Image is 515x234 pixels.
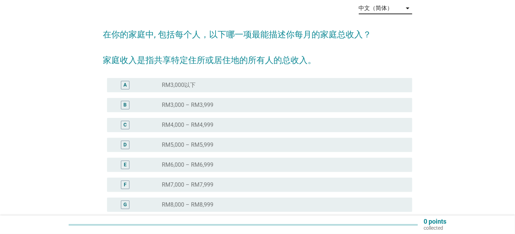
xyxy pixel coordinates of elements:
label: RM6,000 – RM6,999 [162,161,213,168]
label: RM3,000以下 [162,82,196,89]
label: RM5,000 – RM5,999 [162,141,213,149]
div: A [123,82,127,89]
div: D [123,141,127,149]
label: RM8,000 – RM8,999 [162,201,213,208]
label: RM3,000 – RM3,999 [162,102,213,109]
i: arrow_drop_down [404,4,412,12]
div: F [124,181,127,189]
label: RM7,000 – RM7,999 [162,181,213,188]
p: 0 points [424,218,446,225]
p: collected [424,225,446,231]
div: G [123,201,127,209]
h2: 在你的家庭中, 包括每个人，以下哪一项最能描述你每月的家庭总收入？ 家庭收入是指共享特定住所或居住地的所有人的总收入。 [103,21,412,67]
div: B [123,102,127,109]
label: RM4,000 – RM4,999 [162,121,213,129]
div: E [124,161,127,169]
div: C [123,121,127,129]
div: 中文（简体） [359,5,393,11]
